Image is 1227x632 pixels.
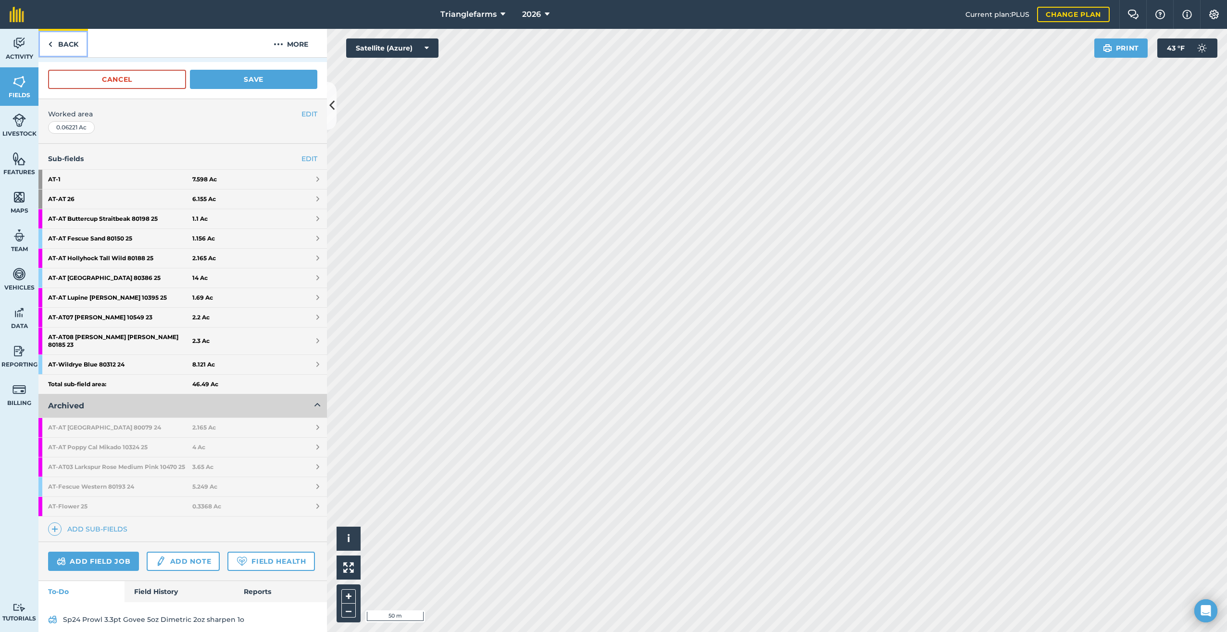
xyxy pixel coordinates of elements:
[48,477,192,496] strong: AT - Fescue Western 80193 24
[440,9,497,20] span: Trianglefarms
[125,581,234,602] a: Field History
[192,294,213,302] strong: 1.69 Ac
[13,75,26,89] img: svg+xml;base64,PHN2ZyB4bWxucz0iaHR0cDovL3d3dy53My5vcmcvMjAwMC9zdmciIHdpZHRoPSI1NiIgaGVpZ2h0PSI2MC...
[13,603,26,612] img: svg+xml;base64,PD94bWwgdmVyc2lvbj0iMS4wIiBlbmNvZGluZz0idXRmLTgiPz4KPCEtLSBHZW5lcmF0b3I6IEFkb2JlIE...
[343,562,354,573] img: Four arrows, one pointing top left, one top right, one bottom right and the last bottom left
[13,228,26,243] img: svg+xml;base64,PD94bWwgdmVyc2lvbj0iMS4wIiBlbmNvZGluZz0idXRmLTgiPz4KPCEtLSBHZW5lcmF0b3I6IEFkb2JlIE...
[1157,38,1217,58] button: 43 °F
[38,581,125,602] a: To-Do
[192,254,216,262] strong: 2.165 Ac
[48,209,192,228] strong: AT - AT Buttercup Straitbeak 80198 25
[301,109,317,119] button: EDIT
[1182,9,1192,20] img: svg+xml;base64,PHN2ZyB4bWxucz0iaHR0cDovL3d3dy53My5vcmcvMjAwMC9zdmciIHdpZHRoPSIxNyIgaGVpZ2h0PSIxNy...
[522,9,541,20] span: 2026
[192,361,215,368] strong: 8.121 Ac
[48,170,192,189] strong: AT - 1
[10,7,24,22] img: fieldmargin Logo
[38,308,327,327] a: AT-AT07 [PERSON_NAME] 10549 232.2 Ac
[48,522,131,536] a: Add sub-fields
[341,589,356,604] button: +
[38,170,327,189] a: AT-17.598 Ac
[38,457,327,477] a: AT-AT03 Larkspur Rose Medium Pink 10470 253.65 Ac
[1167,38,1185,58] span: 43 ° F
[48,288,192,307] strong: AT - AT Lupine [PERSON_NAME] 10395 25
[341,604,356,618] button: –
[51,523,58,535] img: svg+xml;base64,PHN2ZyB4bWxucz0iaHR0cDovL3d3dy53My5vcmcvMjAwMC9zdmciIHdpZHRoPSIxNCIgaGVpZ2h0PSIyNC...
[38,29,88,57] a: Back
[48,109,317,119] span: Worked area
[337,527,361,551] button: i
[192,235,215,242] strong: 1.156 Ac
[147,552,220,571] a: Add note
[48,614,57,625] img: svg+xml;base64,PD94bWwgdmVyc2lvbj0iMS4wIiBlbmNvZGluZz0idXRmLTgiPz4KPCEtLSBHZW5lcmF0b3I6IEFkb2JlIE...
[301,153,317,164] a: EDIT
[192,483,217,491] strong: 5.249 Ac
[1194,599,1217,622] div: Open Intercom Messenger
[48,355,192,374] strong: AT - Wildrye Blue 80312 24
[192,314,210,321] strong: 2.2 Ac
[48,552,139,571] a: Add field job
[347,532,350,544] span: i
[48,308,192,327] strong: AT - AT07 [PERSON_NAME] 10549 23
[38,497,327,516] a: AT-Flower 250.3368 Ac
[38,190,327,209] a: AT-AT 266.155 Ac
[48,438,192,457] strong: AT - AT Poppy Cal Mikado 10324 25
[38,153,327,164] h4: Sub-fields
[48,38,52,50] img: svg+xml;base64,PHN2ZyB4bWxucz0iaHR0cDovL3d3dy53My5vcmcvMjAwMC9zdmciIHdpZHRoPSI5IiBoZWlnaHQ9IjI0Ii...
[1192,38,1212,58] img: svg+xml;base64,PD94bWwgdmVyc2lvbj0iMS4wIiBlbmNvZGluZz0idXRmLTgiPz4KPCEtLSBHZW5lcmF0b3I6IEFkb2JlIE...
[38,268,327,288] a: AT-AT [GEOGRAPHIC_DATA] 80386 2514 Ac
[57,556,66,567] img: svg+xml;base64,PD94bWwgdmVyc2lvbj0iMS4wIiBlbmNvZGluZz0idXRmLTgiPz4KPCEtLSBHZW5lcmF0b3I6IEFkb2JlIE...
[48,457,192,477] strong: AT - AT03 Larkspur Rose Medium Pink 10470 25
[13,344,26,358] img: svg+xml;base64,PD94bWwgdmVyc2lvbj0iMS4wIiBlbmNvZGluZz0idXRmLTgiPz4KPCEtLSBHZW5lcmF0b3I6IEFkb2JlIE...
[48,121,95,134] div: 0.06221 Ac
[13,190,26,204] img: svg+xml;base64,PHN2ZyB4bWxucz0iaHR0cDovL3d3dy53My5vcmcvMjAwMC9zdmciIHdpZHRoPSI1NiIgaGVpZ2h0PSI2MC...
[155,556,166,567] img: svg+xml;base64,PD94bWwgdmVyc2lvbj0iMS4wIiBlbmNvZGluZz0idXRmLTgiPz4KPCEtLSBHZW5lcmF0b3I6IEFkb2JlIE...
[192,195,216,203] strong: 6.155 Ac
[48,70,186,89] button: Cancel
[13,382,26,397] img: svg+xml;base64,PD94bWwgdmVyc2lvbj0iMS4wIiBlbmNvZGluZz0idXRmLTgiPz4KPCEtLSBHZW5lcmF0b3I6IEFkb2JlIE...
[1154,10,1166,19] img: A question mark icon
[227,552,314,571] a: Field Health
[192,176,217,183] strong: 7.598 Ac
[13,305,26,320] img: svg+xml;base64,PD94bWwgdmVyc2lvbj0iMS4wIiBlbmNvZGluZz0idXRmLTgiPz4KPCEtLSBHZW5lcmF0b3I6IEFkb2JlIE...
[190,70,317,89] button: Save
[1127,10,1139,19] img: Two speech bubbles overlapping with the left bubble in the forefront
[192,443,205,451] strong: 4 Ac
[13,113,26,127] img: svg+xml;base64,PD94bWwgdmVyc2lvbj0iMS4wIiBlbmNvZGluZz0idXRmLTgiPz4KPCEtLSBHZW5lcmF0b3I6IEFkb2JlIE...
[38,229,327,248] a: AT-AT Fescue Sand 80150 251.156 Ac
[38,249,327,268] a: AT-AT Hollyhock Tall Wild 80188 252.165 Ac
[192,503,221,510] strong: 0.3368 Ac
[48,497,192,516] strong: AT - Flower 25
[48,418,192,437] strong: AT - AT [GEOGRAPHIC_DATA] 80079 24
[38,328,327,354] a: AT-AT08 [PERSON_NAME] [PERSON_NAME] 80185 232.3 Ac
[48,268,192,288] strong: AT - AT [GEOGRAPHIC_DATA] 80386 25
[1208,10,1220,19] img: A cog icon
[1094,38,1148,58] button: Print
[48,229,192,248] strong: AT - AT Fescue Sand 80150 25
[38,209,327,228] a: AT-AT Buttercup Straitbeak 80198 251.1 Ac
[192,424,216,431] strong: 2.165 Ac
[192,380,218,388] strong: 46.49 Ac
[192,463,213,471] strong: 3.65 Ac
[48,380,192,388] strong: Total sub-field area:
[38,418,327,437] a: AT-AT [GEOGRAPHIC_DATA] 80079 242.165 Ac
[38,394,327,417] button: Archived
[965,9,1029,20] span: Current plan : PLUS
[38,438,327,457] a: AT-AT Poppy Cal Mikado 10324 254 Ac
[13,36,26,51] img: svg+xml;base64,PD94bWwgdmVyc2lvbj0iMS4wIiBlbmNvZGluZz0idXRmLTgiPz4KPCEtLSBHZW5lcmF0b3I6IEFkb2JlIE...
[274,38,283,50] img: svg+xml;base64,PHN2ZyB4bWxucz0iaHR0cDovL3d3dy53My5vcmcvMjAwMC9zdmciIHdpZHRoPSIyMCIgaGVpZ2h0PSIyNC...
[48,328,192,354] strong: AT - AT08 [PERSON_NAME] [PERSON_NAME] 80185 23
[38,288,327,307] a: AT-AT Lupine [PERSON_NAME] 10395 251.69 Ac
[38,477,327,496] a: AT-Fescue Western 80193 245.249 Ac
[234,581,327,602] a: Reports
[255,29,327,57] button: More
[13,152,26,166] img: svg+xml;base64,PHN2ZyB4bWxucz0iaHR0cDovL3d3dy53My5vcmcvMjAwMC9zdmciIHdpZHRoPSI1NiIgaGVpZ2h0PSI2MC...
[1037,7,1110,22] a: Change plan
[48,249,192,268] strong: AT - AT Hollyhock Tall Wild 80188 25
[13,267,26,281] img: svg+xml;base64,PD94bWwgdmVyc2lvbj0iMS4wIiBlbmNvZGluZz0idXRmLTgiPz4KPCEtLSBHZW5lcmF0b3I6IEFkb2JlIE...
[48,612,317,627] a: Sp24 Prowl 3.3pt Govee 5oz Dimetric 2oz sharpen 1o
[192,274,208,282] strong: 14 Ac
[346,38,438,58] button: Satellite (Azure)
[38,355,327,374] a: AT-Wildrye Blue 80312 248.121 Ac
[192,337,210,345] strong: 2.3 Ac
